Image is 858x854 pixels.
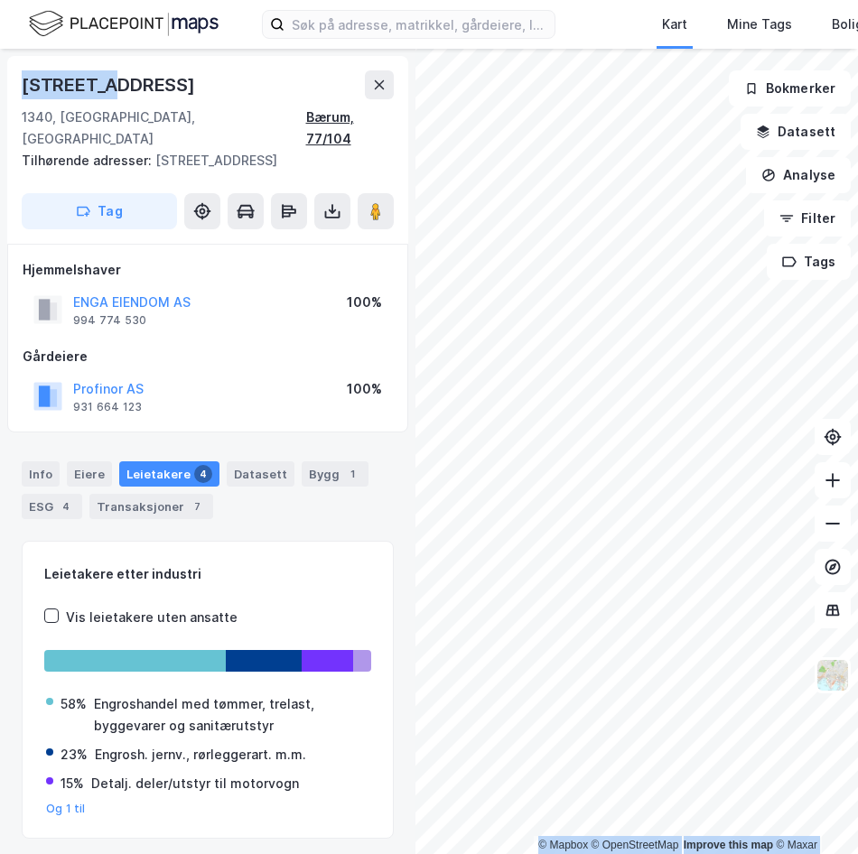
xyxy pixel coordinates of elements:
button: Analyse [746,157,851,193]
div: [STREET_ADDRESS] [22,70,199,99]
div: Bygg [302,461,368,487]
input: Søk på adresse, matrikkel, gårdeiere, leietakere eller personer [284,11,555,38]
span: Tilhørende adresser: [22,153,155,168]
div: 931 664 123 [73,400,142,414]
div: Datasett [227,461,294,487]
div: 58% [61,693,87,715]
div: Info [22,461,60,487]
div: 100% [347,378,382,400]
button: Datasett [741,114,851,150]
div: Bærum, 77/104 [306,107,394,150]
div: Hjemmelshaver [23,259,393,281]
div: Eiere [67,461,112,487]
img: logo.f888ab2527a4732fd821a326f86c7f29.svg [29,8,219,40]
div: Engroshandel med tømmer, trelast, byggevarer og sanitærutstyr [94,693,369,737]
img: Z [816,658,850,692]
div: Gårdeiere [23,346,393,367]
div: Kart [662,14,687,35]
iframe: Chat Widget [768,767,858,854]
div: 4 [194,465,212,483]
div: Engrosh. jernv., rørleggerart. m.m. [95,744,306,766]
div: [STREET_ADDRESS] [22,150,379,172]
a: Improve this map [684,839,773,851]
div: Leietakere [119,461,219,487]
div: Detalj. deler/utstyr til motorvogn [91,773,299,794]
div: Transaksjoner [89,494,213,519]
a: Mapbox [538,839,588,851]
button: Bokmerker [729,70,851,107]
button: Tag [22,193,177,229]
div: 1 [343,465,361,483]
div: 4 [57,497,75,515]
div: 23% [61,744,88,766]
div: Mine Tags [727,14,792,35]
div: 7 [188,497,206,515]
button: Tags [767,244,851,280]
div: Vis leietakere uten ansatte [66,607,238,628]
div: ESG [22,494,82,519]
button: Og 1 til [46,802,86,816]
div: 994 774 530 [73,313,146,328]
div: 15% [61,773,84,794]
div: 100% [347,292,382,313]
div: 1340, [GEOGRAPHIC_DATA], [GEOGRAPHIC_DATA] [22,107,306,150]
button: Filter [764,200,851,237]
a: OpenStreetMap [592,839,679,851]
div: Leietakere etter industri [44,563,371,585]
